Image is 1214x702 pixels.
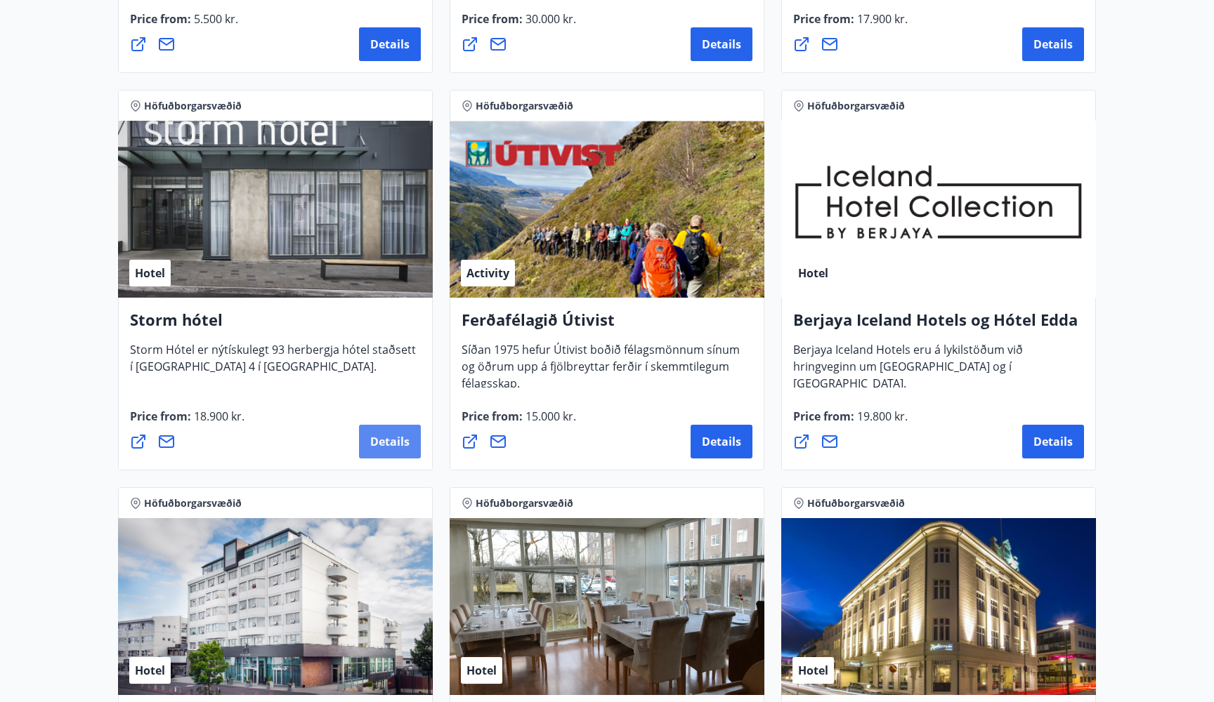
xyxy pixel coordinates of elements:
span: Höfuðborgarsvæðið [807,99,905,113]
span: Hotel [135,265,165,281]
span: Hotel [466,663,497,678]
span: Berjaya Iceland Hotels eru á lykilstöðum við hringveginn um [GEOGRAPHIC_DATA] og í [GEOGRAPHIC_DA... [793,342,1023,402]
span: Hotel [798,663,828,678]
span: Hotel [798,265,828,281]
span: Höfuðborgarsvæðið [476,99,573,113]
h4: Berjaya Iceland Hotels og Hótel Edda [793,309,1084,341]
button: Details [359,27,421,61]
span: Details [1033,434,1073,449]
button: Details [359,425,421,458]
span: Details [702,37,741,52]
span: Höfuðborgarsvæðið [807,496,905,510]
span: Details [370,434,410,449]
button: Details [691,425,752,458]
span: Höfuðborgarsvæðið [144,496,242,510]
span: Price from : [793,409,908,435]
span: Details [370,37,410,52]
span: Activity [466,265,509,281]
span: 5.500 kr. [191,11,238,27]
span: Price from : [793,11,908,38]
span: Price from : [130,11,238,38]
span: Hotel [135,663,165,678]
span: 15.000 kr. [523,409,576,424]
span: Höfuðborgarsvæðið [476,496,573,510]
button: Details [1022,425,1084,458]
span: Details [1033,37,1073,52]
h4: Ferðafélagið Útivist [462,309,752,341]
span: 18.900 kr. [191,409,244,424]
h4: Storm hótel [130,309,421,341]
span: Details [702,434,741,449]
span: Price from : [462,11,576,38]
span: Price from : [130,409,244,435]
button: Details [1022,27,1084,61]
button: Details [691,27,752,61]
span: 30.000 kr. [523,11,576,27]
span: 17.900 kr. [854,11,908,27]
span: Price from : [462,409,576,435]
span: Síðan 1975 hefur Útivist boðið félagsmönnum sínum og öðrum upp á fjölbreyttar ferðir í skemmtileg... [462,342,740,402]
span: 19.800 kr. [854,409,908,424]
span: Storm Hótel er nýtískulegt 93 herbergja hótel staðsett í [GEOGRAPHIC_DATA] 4 í [GEOGRAPHIC_DATA]. [130,342,416,385]
span: Höfuðborgarsvæðið [144,99,242,113]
